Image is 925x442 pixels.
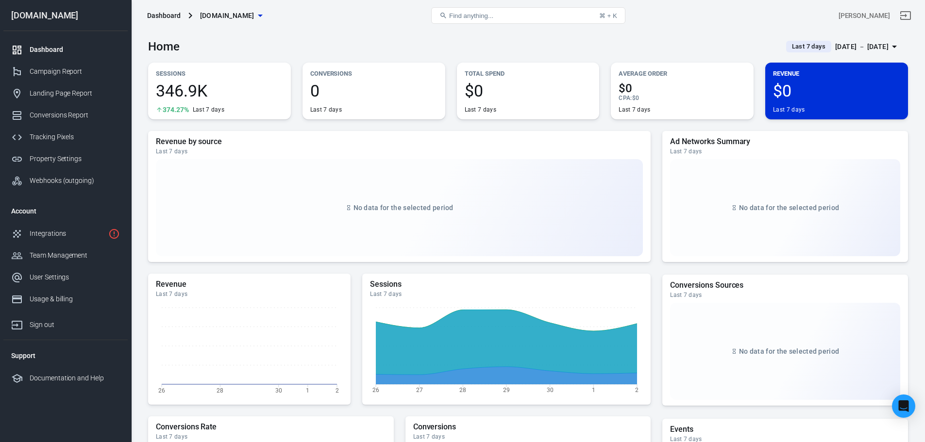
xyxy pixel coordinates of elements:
div: Last 7 days [156,147,643,155]
div: Dashboard [147,11,181,20]
a: Usage & billing [3,288,128,310]
span: No data for the selected period [353,204,454,212]
p: Sessions [156,68,283,79]
tspan: 30 [275,387,282,393]
a: Sign out [894,4,917,27]
div: Sign out [30,320,120,330]
a: Tracking Pixels [3,126,128,148]
tspan: 27 [416,387,423,393]
div: Last 7 days [156,290,343,298]
a: Property Settings [3,148,128,170]
h5: Events [670,425,900,434]
tspan: 28 [217,387,223,393]
div: Open Intercom Messenger [892,394,915,418]
div: Usage & billing [30,294,120,304]
button: [DOMAIN_NAME] [196,7,266,25]
div: Account id: ALiREBa8 [839,11,890,21]
span: 374.27% [163,106,189,113]
button: Find anything...⌘ + K [431,7,625,24]
a: Conversions Report [3,104,128,126]
li: Support [3,344,128,367]
span: No data for the selected period [739,347,839,355]
a: Dashboard [3,39,128,61]
h5: Conversions Sources [670,280,900,290]
h3: Home [148,40,180,53]
a: Integrations [3,223,128,245]
span: $0 [465,82,592,99]
li: Account [3,199,128,223]
p: Revenue [773,68,900,79]
a: Campaign Report [3,61,128,82]
a: Sign out [3,310,128,336]
tspan: 29 [503,387,510,393]
div: Last 7 days [310,106,342,114]
div: [DOMAIN_NAME] [3,11,128,20]
div: Last 7 days [193,106,224,114]
tspan: 28 [460,387,467,393]
span: Last 7 days [788,42,829,51]
h5: Sessions [370,279,643,289]
div: Last 7 days [465,106,496,114]
div: User Settings [30,272,120,282]
p: Average Order [619,68,746,79]
h5: Conversions [413,422,643,432]
span: $0 [773,82,900,99]
a: User Settings [3,266,128,288]
h5: Ad Networks Summary [670,137,900,147]
span: $0 [632,95,639,101]
div: [DATE] － [DATE] [835,41,889,53]
svg: 1 networks not verified yet [108,228,120,240]
tspan: 26 [158,387,165,393]
div: Conversions Report [30,110,120,120]
button: Last 7 days[DATE] － [DATE] [778,39,908,55]
tspan: 2 [636,387,639,393]
tspan: 26 [372,387,379,393]
h5: Revenue [156,279,343,289]
div: Last 7 days [773,106,805,114]
div: ⌘ + K [599,12,617,19]
tspan: 2 [336,387,339,393]
tspan: 1 [306,387,309,393]
h5: Revenue by source [156,137,643,147]
div: Last 7 days [413,433,643,441]
div: Last 7 days [156,433,386,441]
p: Conversions [310,68,437,79]
a: Team Management [3,245,128,266]
div: Tracking Pixels [30,132,120,142]
div: Landing Page Report [30,88,120,98]
tspan: 30 [547,387,554,393]
a: Webhooks (outgoing) [3,170,128,192]
div: Last 7 days [619,106,650,114]
tspan: 1 [592,387,595,393]
div: Webhooks (outgoing) [30,176,120,186]
div: Campaign Report [30,66,120,77]
div: Property Settings [30,154,120,164]
div: Integrations [30,229,104,239]
span: CPA : [619,95,632,101]
span: 0 [310,82,437,99]
h5: Conversions Rate [156,422,386,432]
span: Find anything... [449,12,493,19]
a: Landing Page Report [3,82,128,104]
div: Team Management [30,250,120,261]
span: 346.9K [156,82,283,99]
div: Documentation and Help [30,373,120,383]
div: Last 7 days [670,291,900,299]
p: Total Spend [465,68,592,79]
span: No data for the selected period [739,204,839,212]
div: Dashboard [30,45,120,55]
div: Last 7 days [670,147,900,155]
span: lelovibes.com [200,10,254,22]
span: $0 [619,82,746,94]
div: Last 7 days [370,290,643,298]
